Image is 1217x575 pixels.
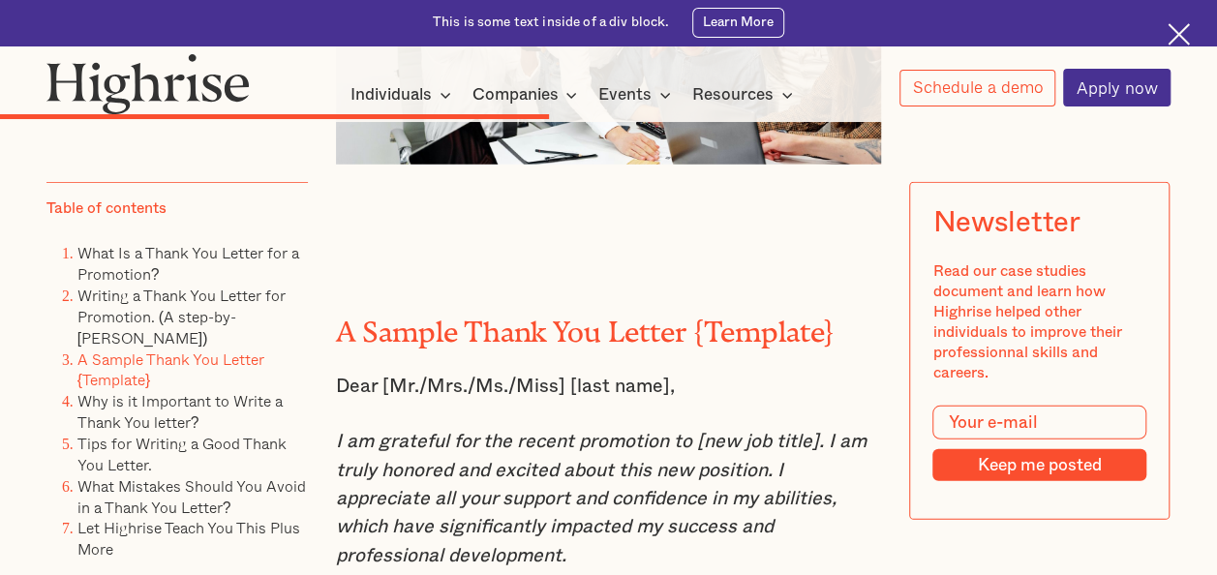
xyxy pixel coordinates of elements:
[77,474,306,519] a: What Mistakes Should You Avoid in a Thank You Letter?
[472,83,583,106] div: Companies
[933,206,1080,239] div: Newsletter
[336,309,882,341] h2: A Sample Thank You Letter {Template}
[350,83,457,106] div: Individuals
[598,83,652,106] div: Events
[336,373,882,401] p: Dear [Mr./Mrs./Ms./Miss] [last name],
[77,241,299,286] a: What Is a Thank You Letter for a Promotion?
[77,347,264,391] a: A Sample Thank You Letter {Template}
[1168,23,1190,45] img: Cross icon
[899,70,1056,106] a: Schedule a demo
[933,449,1146,481] input: Keep me posted
[1063,69,1171,106] a: Apply now
[46,198,167,219] div: Table of contents
[933,406,1146,481] form: Modal Form
[692,8,784,37] a: Learn More
[692,83,799,106] div: Resources
[598,83,677,106] div: Events
[77,516,300,560] a: Let Highrise Teach You This Plus More
[77,284,286,349] a: Writing a Thank You Letter for Promotion. (A step-by-[PERSON_NAME])
[472,83,558,106] div: Companies
[433,14,670,32] div: This is some text inside of a div block.
[77,389,283,434] a: Why is it Important to Write a Thank You letter?
[350,83,432,106] div: Individuals
[336,432,867,565] em: I am grateful for the recent promotion to [new job title]. I am truly honored and excited about t...
[933,261,1146,382] div: Read our case studies document and learn how Highrise helped other individuals to improve their p...
[46,53,250,114] img: Highrise logo
[692,83,774,106] div: Resources
[77,432,287,476] a: Tips for Writing a Good Thank You Letter.
[933,406,1146,439] input: Your e-mail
